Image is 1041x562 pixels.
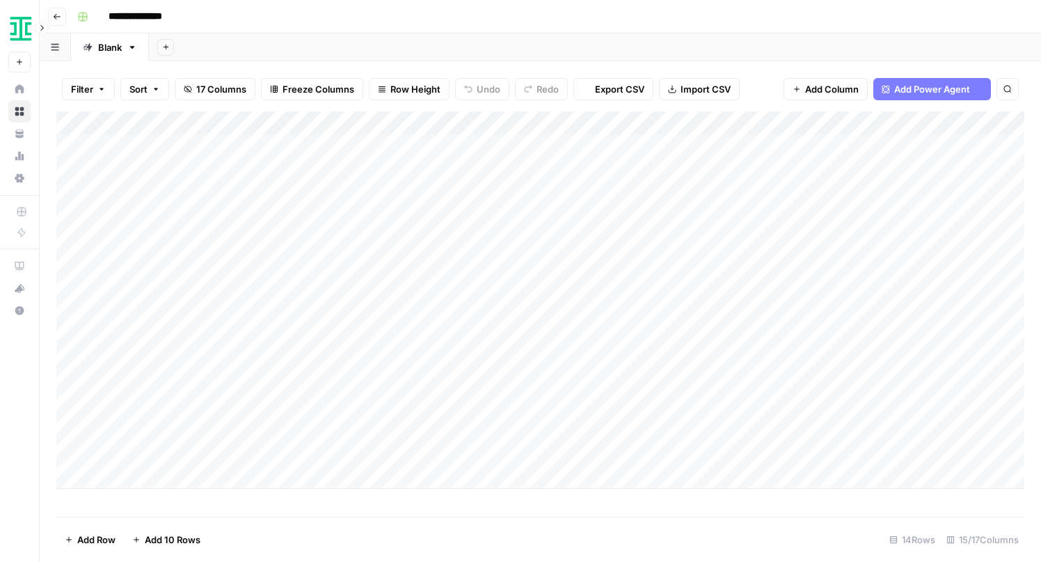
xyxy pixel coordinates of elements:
[56,529,124,551] button: Add Row
[390,82,440,96] span: Row Height
[8,145,31,167] a: Usage
[8,78,31,100] a: Home
[145,533,200,547] span: Add 10 Rows
[537,82,559,96] span: Redo
[8,167,31,189] a: Settings
[120,78,169,100] button: Sort
[8,11,31,46] button: Workspace: Ironclad
[784,78,868,100] button: Add Column
[71,33,149,61] a: Blank
[77,533,116,547] span: Add Row
[8,100,31,123] a: Browse
[659,78,740,100] button: Import CSV
[175,78,255,100] button: 17 Columns
[884,529,941,551] div: 14 Rows
[573,78,653,100] button: Export CSV
[873,78,991,100] button: Add Power Agent
[9,278,30,299] div: What's new?
[477,82,500,96] span: Undo
[124,529,209,551] button: Add 10 Rows
[369,78,450,100] button: Row Height
[595,82,644,96] span: Export CSV
[71,82,93,96] span: Filter
[62,78,115,100] button: Filter
[894,82,970,96] span: Add Power Agent
[455,78,509,100] button: Undo
[8,299,31,322] button: Help + Support
[681,82,731,96] span: Import CSV
[8,123,31,145] a: Your Data
[8,16,33,41] img: Ironclad Logo
[805,82,859,96] span: Add Column
[129,82,148,96] span: Sort
[98,40,122,54] div: Blank
[515,78,568,100] button: Redo
[261,78,363,100] button: Freeze Columns
[283,82,354,96] span: Freeze Columns
[941,529,1024,551] div: 15/17 Columns
[196,82,246,96] span: 17 Columns
[8,277,31,299] button: What's new?
[8,255,31,277] a: AirOps Academy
